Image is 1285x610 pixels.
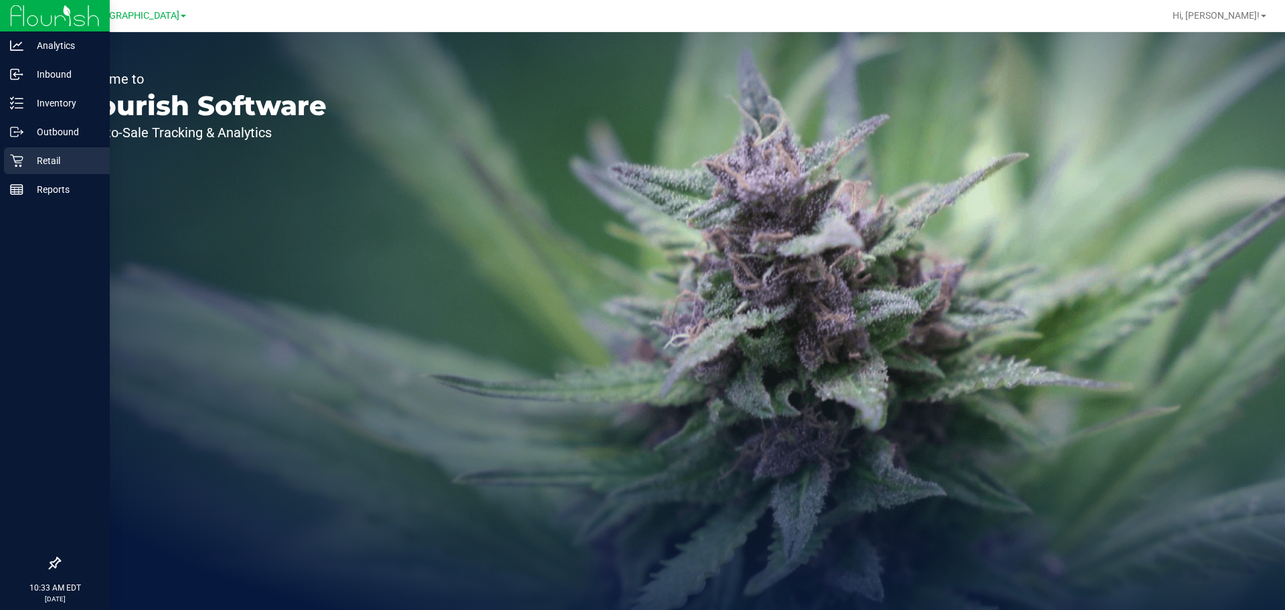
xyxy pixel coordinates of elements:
[6,594,104,604] p: [DATE]
[10,68,23,81] inline-svg: Inbound
[10,125,23,139] inline-svg: Outbound
[72,72,327,86] p: Welcome to
[10,96,23,110] inline-svg: Inventory
[23,66,104,82] p: Inbound
[72,92,327,119] p: Flourish Software
[6,582,104,594] p: 10:33 AM EDT
[88,10,179,21] span: [GEOGRAPHIC_DATA]
[10,183,23,196] inline-svg: Reports
[10,39,23,52] inline-svg: Analytics
[1173,10,1260,21] span: Hi, [PERSON_NAME]!
[23,153,104,169] p: Retail
[23,124,104,140] p: Outbound
[23,181,104,198] p: Reports
[23,95,104,111] p: Inventory
[72,126,327,139] p: Seed-to-Sale Tracking & Analytics
[10,154,23,167] inline-svg: Retail
[23,37,104,54] p: Analytics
